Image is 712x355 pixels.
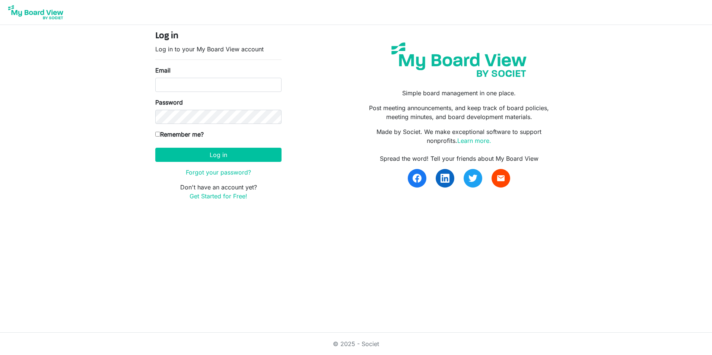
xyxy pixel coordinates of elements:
label: Password [155,98,183,107]
div: Spread the word! Tell your friends about My Board View [362,154,557,163]
button: Log in [155,148,282,162]
img: my-board-view-societ.svg [386,37,532,83]
img: My Board View Logo [6,3,66,22]
p: Don't have an account yet? [155,183,282,201]
input: Remember me? [155,132,160,137]
p: Log in to your My Board View account [155,45,282,54]
p: Post meeting announcements, and keep track of board policies, meeting minutes, and board developm... [362,103,557,121]
span: email [496,174,505,183]
label: Email [155,66,171,75]
a: email [492,169,510,188]
img: facebook.svg [413,174,422,183]
label: Remember me? [155,130,204,139]
a: Get Started for Free! [190,192,247,200]
img: twitter.svg [468,174,477,183]
a: Learn more. [457,137,491,144]
a: © 2025 - Societ [333,340,379,348]
a: Forgot your password? [186,169,251,176]
p: Simple board management in one place. [362,89,557,97]
p: Made by Societ. We make exceptional software to support nonprofits. [362,127,557,145]
h4: Log in [155,31,282,42]
img: linkedin.svg [441,174,449,183]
